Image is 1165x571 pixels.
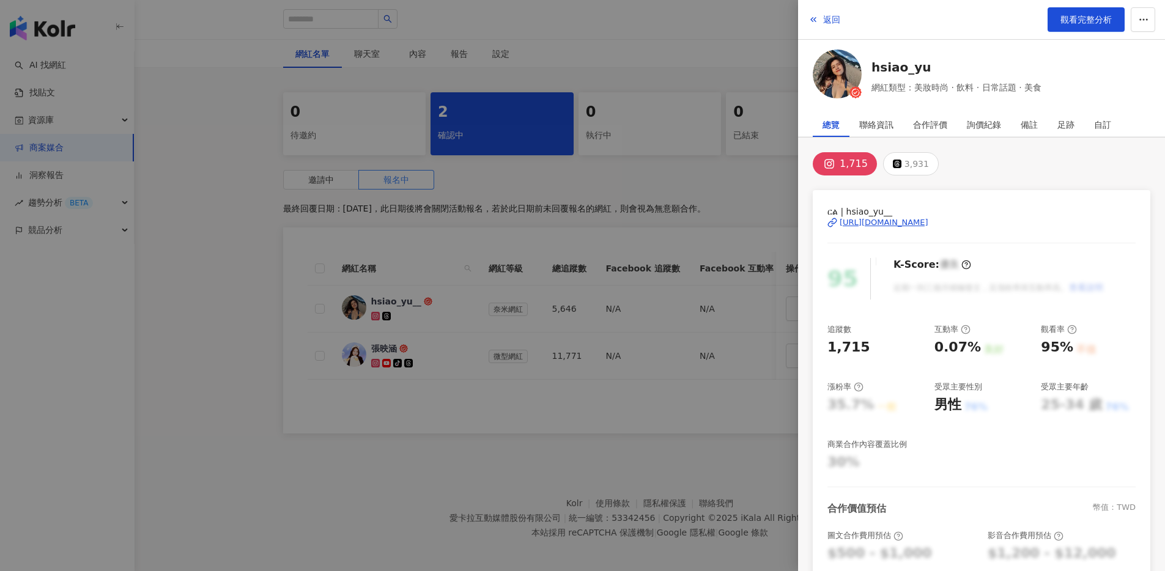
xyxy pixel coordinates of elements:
[1060,15,1112,24] span: 觀看完整分析
[1048,7,1125,32] a: 觀看完整分析
[934,396,961,414] div: 男性
[871,81,1041,94] span: 網紅類型：美妝時尚 · 飲料 · 日常話題 · 美食
[859,112,893,137] div: 聯絡資訊
[823,112,840,137] div: 總覽
[827,205,1136,218] span: ርል | hsiao_yu__
[1094,112,1111,137] div: 自訂
[934,381,982,392] div: 受眾主要性別
[934,324,971,335] div: 互動率
[967,112,1001,137] div: 詢價紀錄
[1057,112,1074,137] div: 足跡
[1041,381,1089,392] div: 受眾主要年齡
[1021,112,1038,137] div: 備註
[871,59,1041,76] a: hsiao_yu
[1093,502,1136,515] div: 幣值：TWD
[904,155,929,172] div: 3,931
[934,338,981,357] div: 0.07%
[827,502,886,515] div: 合作價值預估
[823,15,840,24] span: 返回
[827,217,1136,228] a: [URL][DOMAIN_NAME]
[1041,338,1073,357] div: 95%
[988,530,1063,541] div: 影音合作費用預估
[827,381,864,392] div: 漲粉率
[827,439,907,450] div: 商業合作內容覆蓋比例
[808,7,841,32] button: 返回
[893,258,971,271] div: K-Score :
[840,155,868,172] div: 1,715
[1041,324,1077,335] div: 觀看率
[827,324,851,335] div: 追蹤數
[913,112,947,137] div: 合作評價
[883,152,939,175] button: 3,931
[827,530,903,541] div: 圖文合作費用預估
[827,338,870,357] div: 1,715
[840,217,928,228] div: [URL][DOMAIN_NAME]
[813,50,862,103] a: KOL Avatar
[813,50,862,98] img: KOL Avatar
[813,152,877,175] button: 1,715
